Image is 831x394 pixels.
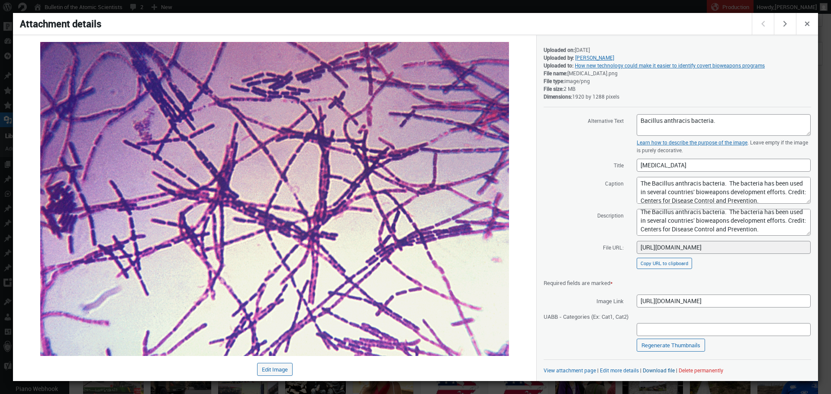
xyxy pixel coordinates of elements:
label: Alternative Text [544,114,624,127]
a: [PERSON_NAME] [575,54,614,61]
strong: Dimensions: [544,93,572,100]
a: View attachment page [544,367,596,374]
textarea: Bacillus anthracis bacteria. [637,114,811,136]
div: 1920 by 1288 pixels [544,93,811,100]
strong: File size: [544,85,564,92]
button: Copy URL to clipboard [637,258,692,269]
div: [DATE] [544,46,811,54]
label: Title [544,158,624,171]
div: [MEDICAL_DATA].png [544,69,811,77]
strong: File type: [544,77,564,84]
p: . Leave empty if the image is purely decorative. [637,138,811,154]
span: UABB - Categories (Ex: Cat1, Cat2) [544,310,628,323]
strong: Uploaded by: [544,54,574,61]
a: Regenerate Thumbnails [637,339,705,352]
span: Image Link [544,294,624,307]
div: image/png [544,77,811,85]
span: | [676,367,677,374]
textarea: The Bacillus anthracis bacteria. The bacteria has been used in several countries' bioweapons deve... [637,209,811,236]
a: Edit more details [600,367,639,374]
strong: File name: [544,70,567,77]
strong: Uploaded on: [544,46,575,53]
button: Edit Image [257,363,293,376]
h1: Attachment details [13,13,753,35]
span: | [640,367,641,374]
label: Description [544,208,624,221]
a: How new technology could make it easier to identify covert bioweapons programs [575,62,765,69]
button: Delete permanently [679,367,723,374]
a: Learn how to describe the purpose of the image(opens in a new tab) [637,139,747,146]
a: Download file [643,367,675,374]
div: 2 MB [544,85,811,93]
span: Required fields are marked [544,279,613,287]
label: File URL: [544,240,624,253]
span: | [597,367,599,374]
label: Caption [544,176,624,189]
textarea: The Bacillus anthracis bacteria. The bacteria has been used in several countries' bioweapons deve... [637,177,811,204]
strong: Uploaded to: [544,62,573,69]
